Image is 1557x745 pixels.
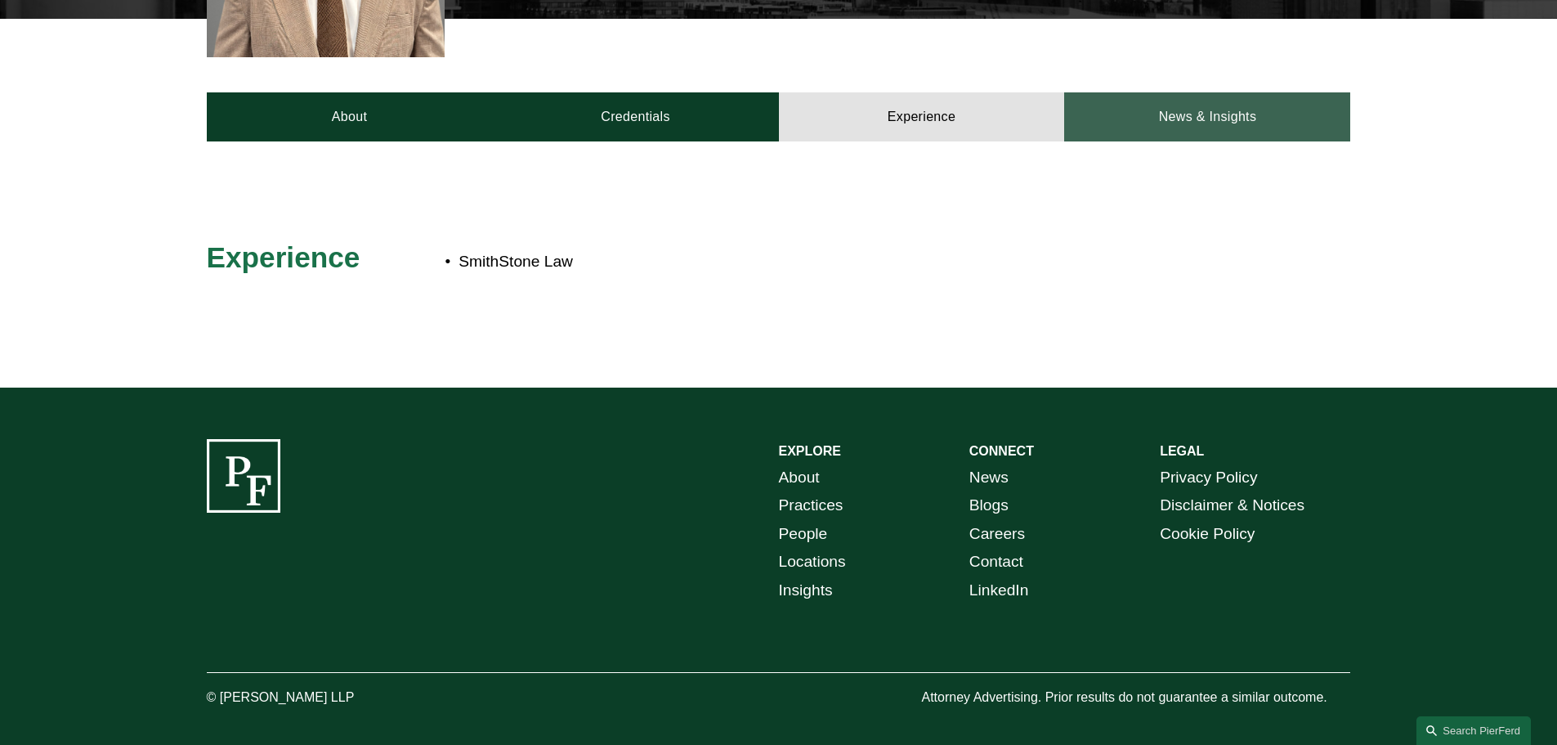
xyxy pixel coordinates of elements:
p: SmithStone Law [459,248,1207,276]
a: People [779,520,828,549]
a: Insights [779,577,833,605]
a: LinkedIn [969,577,1029,605]
p: Attorney Advertising. Prior results do not guarantee a similar outcome. [921,686,1350,710]
strong: EXPLORE [779,444,841,458]
a: Locations [779,548,846,577]
a: Practices [779,491,843,520]
a: About [779,464,820,492]
a: Cookie Policy [1160,520,1255,549]
a: Credentials [493,92,779,141]
a: Privacy Policy [1160,464,1257,492]
a: Disclaimer & Notices [1160,491,1304,520]
a: About [207,92,493,141]
p: © [PERSON_NAME] LLP [207,686,445,710]
span: Experience [207,241,360,273]
a: Contact [969,548,1023,577]
a: News [969,464,1009,492]
a: Careers [969,520,1025,549]
strong: CONNECT [969,444,1034,458]
a: Blogs [969,491,1009,520]
a: Experience [779,92,1065,141]
a: News & Insights [1064,92,1350,141]
a: Search this site [1416,716,1531,745]
strong: LEGAL [1160,444,1204,458]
